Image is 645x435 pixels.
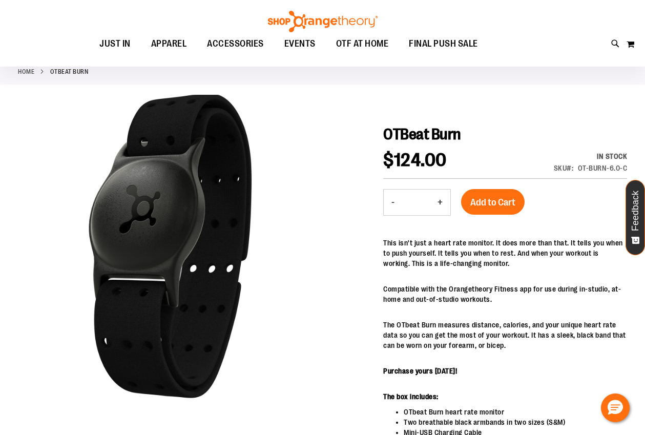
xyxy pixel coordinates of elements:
[383,392,439,401] b: The box includes:
[404,407,627,417] li: OTbeat Burn heart rate monitor
[626,180,645,255] button: Feedback - Show survey
[631,191,640,231] span: Feedback
[336,32,389,55] span: OTF AT HOME
[207,32,264,55] span: ACCESSORIES
[18,95,323,400] div: Main view of OTBeat Burn 6.0-C
[141,32,197,56] a: APPAREL
[402,190,430,215] input: Product quantity
[18,67,34,76] a: Home
[461,189,525,215] button: Add to Cart
[326,32,399,55] a: OTF AT HOME
[601,393,630,422] button: Hello, have a question? Let’s chat.
[274,32,326,56] a: EVENTS
[554,151,628,161] div: Availability
[383,284,627,304] p: Compatible with the Orangetheory Fitness app for use during in-studio, at-home and out-of-studio ...
[383,367,457,375] b: Purchase yours [DATE]!
[383,150,447,171] span: $124.00
[197,32,274,56] a: ACCESSORIES
[383,126,461,143] span: OTBeat Burn
[470,197,515,208] span: Add to Cart
[383,320,627,350] p: The OTbeat Burn measures distance, calories, and your unique heart rate data so you can get the m...
[554,164,574,172] strong: SKU
[399,32,488,56] a: FINAL PUSH SALE
[50,67,89,76] strong: OTBeat Burn
[99,32,131,55] span: JUST IN
[384,190,402,215] button: Decrease product quantity
[266,11,379,32] img: Shop Orangetheory
[18,95,323,400] div: carousel
[383,238,627,268] p: This isn't just a heart rate monitor. It does more than that. It tells you when to push yourself....
[89,32,141,56] a: JUST IN
[284,32,316,55] span: EVENTS
[597,152,627,160] span: In stock
[18,93,323,398] img: Main view of OTBeat Burn 6.0-C
[578,163,628,173] div: OT-BURN-6.0-C
[430,190,450,215] button: Increase product quantity
[409,32,478,55] span: FINAL PUSH SALE
[404,417,627,427] li: Two breathable black armbands in two sizes (S&M)
[151,32,187,55] span: APPAREL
